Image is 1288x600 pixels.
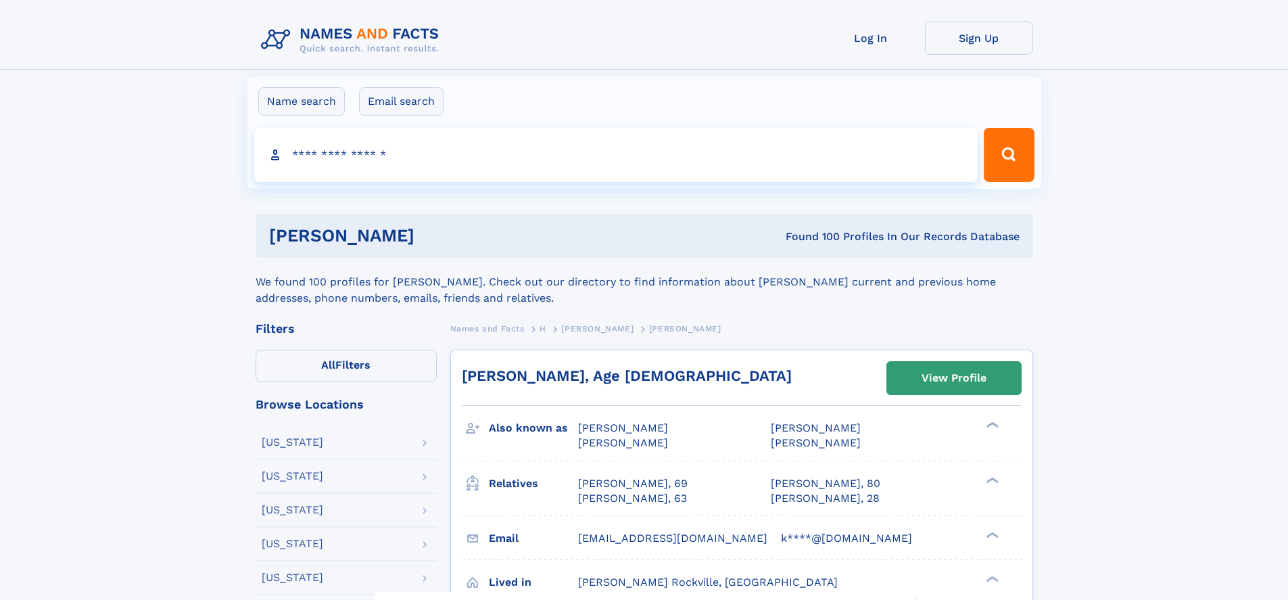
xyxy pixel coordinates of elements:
[256,398,437,411] div: Browse Locations
[262,572,323,583] div: [US_STATE]
[983,574,999,583] div: ❯
[817,22,925,55] a: Log In
[983,476,999,484] div: ❯
[578,421,668,434] span: [PERSON_NAME]
[983,530,999,539] div: ❯
[984,128,1034,182] button: Search Button
[578,576,838,589] span: [PERSON_NAME] Rockville, [GEOGRAPHIC_DATA]
[771,421,861,434] span: [PERSON_NAME]
[254,128,978,182] input: search input
[256,258,1033,306] div: We found 100 profiles for [PERSON_NAME]. Check out our directory to find information about [PERSO...
[887,362,1021,394] a: View Profile
[321,359,335,371] span: All
[262,538,323,549] div: [US_STATE]
[771,476,880,491] a: [PERSON_NAME], 80
[540,324,546,333] span: H
[925,22,1033,55] a: Sign Up
[578,532,767,545] span: [EMAIL_ADDRESS][DOMAIN_NAME]
[771,436,861,449] span: [PERSON_NAME]
[561,320,634,337] a: [PERSON_NAME]
[578,476,688,491] a: [PERSON_NAME], 69
[771,491,880,506] a: [PERSON_NAME], 28
[489,527,578,550] h3: Email
[649,324,721,333] span: [PERSON_NAME]
[262,437,323,448] div: [US_STATE]
[256,22,450,58] img: Logo Names and Facts
[256,323,437,335] div: Filters
[262,471,323,482] div: [US_STATE]
[256,350,437,382] label: Filters
[269,227,600,244] h1: [PERSON_NAME]
[561,324,634,333] span: [PERSON_NAME]
[540,320,546,337] a: H
[258,87,345,116] label: Name search
[983,421,999,430] div: ❯
[462,367,792,384] a: [PERSON_NAME], Age [DEMOGRAPHIC_DATA]
[578,491,687,506] a: [PERSON_NAME], 63
[489,571,578,594] h3: Lived in
[450,320,525,337] a: Names and Facts
[489,417,578,440] h3: Also known as
[922,363,986,394] div: View Profile
[262,505,323,515] div: [US_STATE]
[359,87,444,116] label: Email search
[578,436,668,449] span: [PERSON_NAME]
[489,472,578,495] h3: Relatives
[600,229,1020,244] div: Found 100 Profiles In Our Records Database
